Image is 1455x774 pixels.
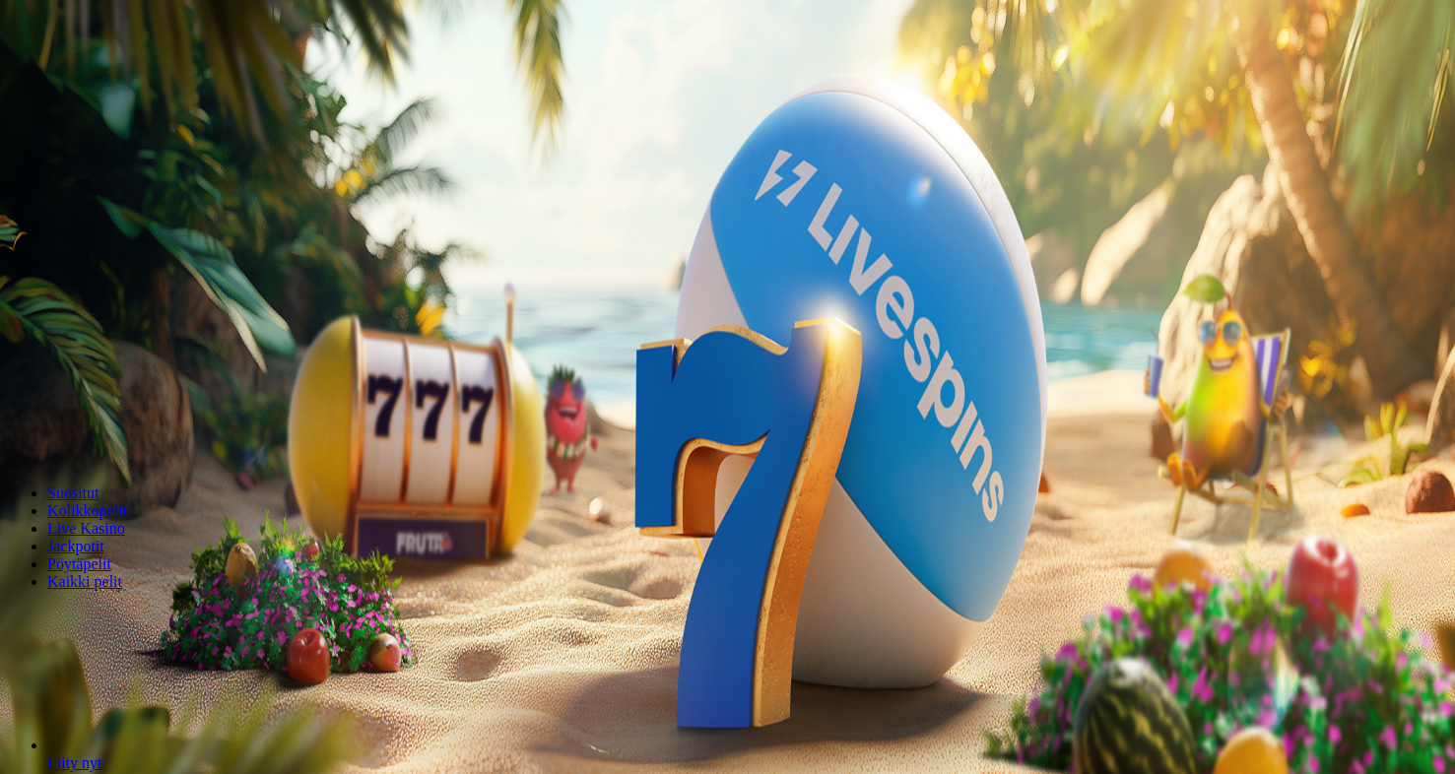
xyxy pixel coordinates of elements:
[47,754,102,771] a: Gates of Olympus Super Scatter
[8,451,1447,591] nav: Lobby
[47,573,122,590] a: Kaikki pelit
[47,484,99,501] a: Suositut
[47,555,111,572] a: Pöytäpelit
[47,538,104,554] a: Jackpotit
[47,754,102,771] span: Liity nyt
[8,451,1447,627] header: Lobby
[47,520,125,537] a: Live Kasino
[47,502,127,519] a: Kolikkopelit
